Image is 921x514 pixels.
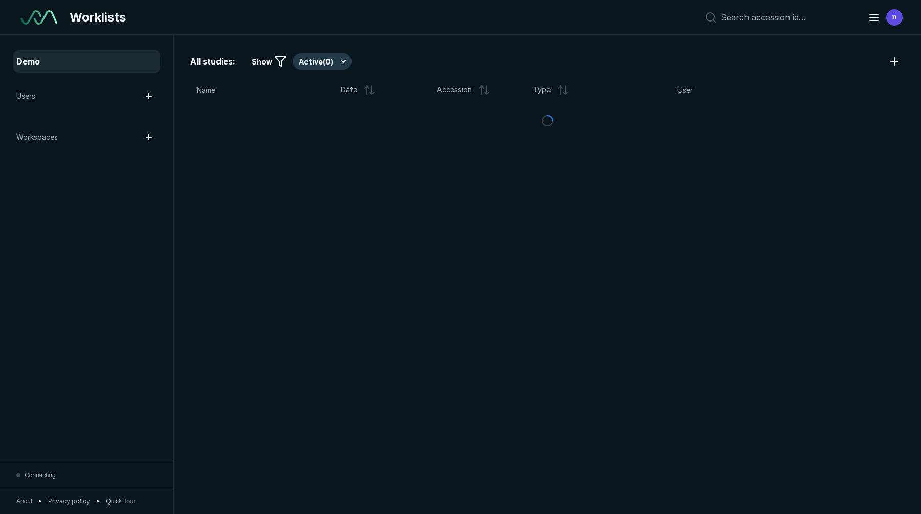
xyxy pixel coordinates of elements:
span: Worklists [70,8,126,27]
span: All studies: [190,55,235,68]
span: User [677,84,693,96]
span: Demo [16,55,40,68]
span: Workspaces [16,132,58,143]
a: Demo [14,51,159,72]
button: About [16,497,32,506]
a: See-Mode Logo [16,6,61,29]
span: Date [341,84,357,96]
input: Search accession id… [721,12,856,23]
span: • [96,497,100,506]
span: Show [252,56,272,67]
span: n [892,12,897,23]
span: Users [16,91,35,102]
button: avatar-name [862,7,905,28]
span: Connecting [25,470,56,480]
button: Active(0) [293,53,352,70]
button: Quick Tour [106,497,135,506]
span: • [38,497,42,506]
span: Accession [437,84,472,96]
img: See-Mode Logo [20,10,57,25]
div: avatar-name [886,9,903,26]
span: Name [196,84,215,96]
button: Connecting [16,462,56,488]
span: Type [533,84,551,96]
a: Privacy policy [48,497,90,506]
